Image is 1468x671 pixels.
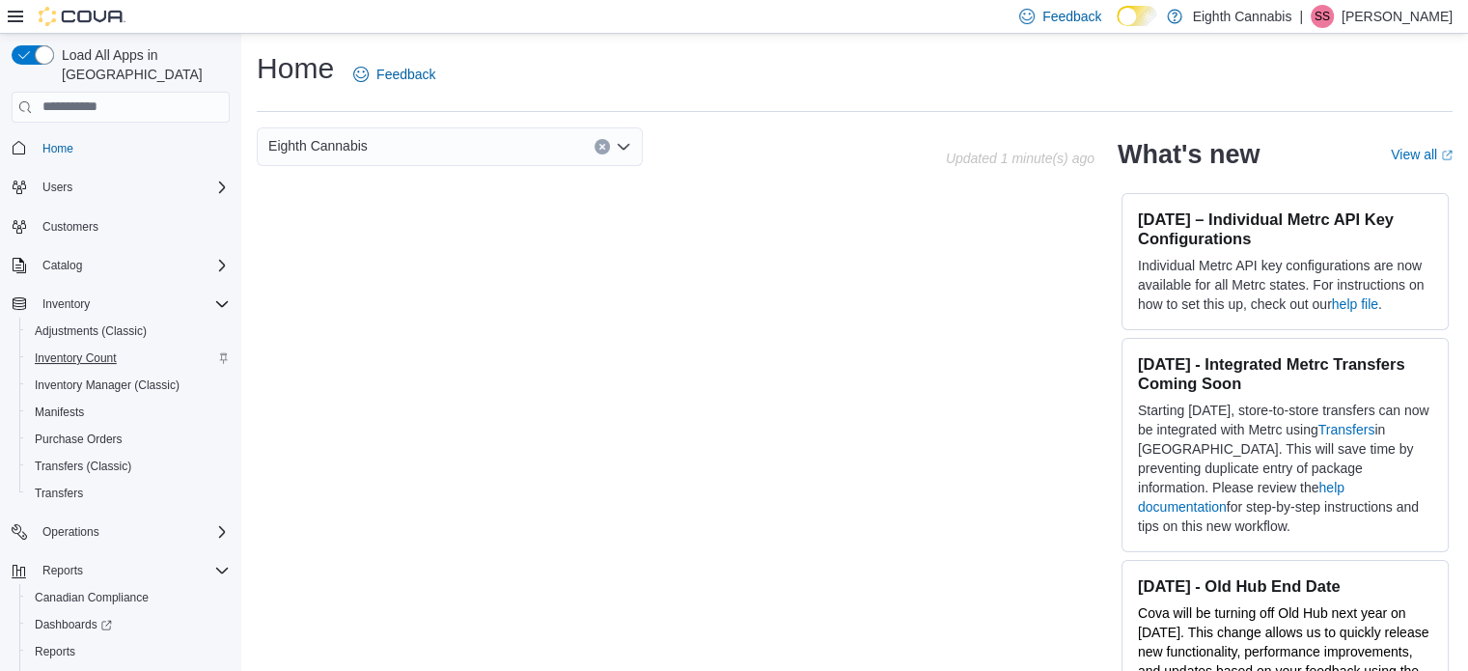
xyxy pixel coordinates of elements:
[1138,256,1432,314] p: Individual Metrc API key configurations are now available for all Metrc states. For instructions ...
[1332,296,1378,312] a: help file
[42,258,82,273] span: Catalog
[27,374,230,397] span: Inventory Manager (Classic)
[35,520,107,544] button: Operations
[42,563,83,578] span: Reports
[1138,401,1432,536] p: Starting [DATE], store-to-store transfers can now be integrated with Metrc using in [GEOGRAPHIC_D...
[35,617,112,632] span: Dashboards
[27,428,230,451] span: Purchase Orders
[1138,354,1432,393] h3: [DATE] - Integrated Metrc Transfers Coming Soon
[35,323,147,339] span: Adjustments (Classic)
[35,214,230,238] span: Customers
[19,638,237,665] button: Reports
[35,459,131,474] span: Transfers (Classic)
[268,134,368,157] span: Eighth Cannabis
[946,151,1094,166] p: Updated 1 minute(s) ago
[35,559,230,582] span: Reports
[19,584,237,611] button: Canadian Compliance
[42,524,99,540] span: Operations
[27,320,154,343] a: Adjustments (Classic)
[4,557,237,584] button: Reports
[1315,5,1330,28] span: SS
[42,180,72,195] span: Users
[27,455,230,478] span: Transfers (Classic)
[1318,422,1375,437] a: Transfers
[4,174,237,201] button: Users
[27,320,230,343] span: Adjustments (Classic)
[4,134,237,162] button: Home
[616,139,631,154] button: Open list of options
[27,482,230,505] span: Transfers
[54,45,230,84] span: Load All Apps in [GEOGRAPHIC_DATA]
[35,254,90,277] button: Catalog
[42,296,90,312] span: Inventory
[595,139,610,154] button: Clear input
[27,482,91,505] a: Transfers
[4,212,237,240] button: Customers
[346,55,443,94] a: Feedback
[35,644,75,659] span: Reports
[35,176,80,199] button: Users
[1042,7,1101,26] span: Feedback
[1138,576,1432,596] h3: [DATE] - Old Hub End Date
[19,345,237,372] button: Inventory Count
[1192,5,1291,28] p: Eighth Cannabis
[1299,5,1303,28] p: |
[35,136,230,160] span: Home
[42,219,98,235] span: Customers
[27,613,120,636] a: Dashboards
[27,613,230,636] span: Dashboards
[35,590,149,605] span: Canadian Compliance
[27,586,230,609] span: Canadian Compliance
[1118,139,1260,170] h2: What's new
[27,401,230,424] span: Manifests
[1138,480,1344,515] a: help documentation
[19,611,237,638] a: Dashboards
[27,586,156,609] a: Canadian Compliance
[19,372,237,399] button: Inventory Manager (Classic)
[1441,150,1453,161] svg: External link
[27,640,83,663] a: Reports
[1117,26,1118,27] span: Dark Mode
[35,520,230,544] span: Operations
[1311,5,1334,28] div: Shari Smiley
[27,347,230,370] span: Inventory Count
[1342,5,1453,28] p: [PERSON_NAME]
[35,377,180,393] span: Inventory Manager (Classic)
[4,518,237,545] button: Operations
[35,486,83,501] span: Transfers
[27,347,125,370] a: Inventory Count
[19,453,237,480] button: Transfers (Classic)
[35,215,106,238] a: Customers
[35,405,84,420] span: Manifests
[27,640,230,663] span: Reports
[257,49,334,88] h1: Home
[19,426,237,453] button: Purchase Orders
[35,176,230,199] span: Users
[35,432,123,447] span: Purchase Orders
[376,65,435,84] span: Feedback
[42,141,73,156] span: Home
[35,350,117,366] span: Inventory Count
[35,254,230,277] span: Catalog
[27,428,130,451] a: Purchase Orders
[39,7,125,26] img: Cova
[35,559,91,582] button: Reports
[4,252,237,279] button: Catalog
[4,291,237,318] button: Inventory
[1117,6,1157,26] input: Dark Mode
[35,293,97,316] button: Inventory
[1391,147,1453,162] a: View allExternal link
[1138,210,1432,248] h3: [DATE] – Individual Metrc API Key Configurations
[19,480,237,507] button: Transfers
[19,399,237,426] button: Manifests
[35,137,81,160] a: Home
[27,374,187,397] a: Inventory Manager (Classic)
[35,293,230,316] span: Inventory
[19,318,237,345] button: Adjustments (Classic)
[27,455,139,478] a: Transfers (Classic)
[27,401,92,424] a: Manifests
